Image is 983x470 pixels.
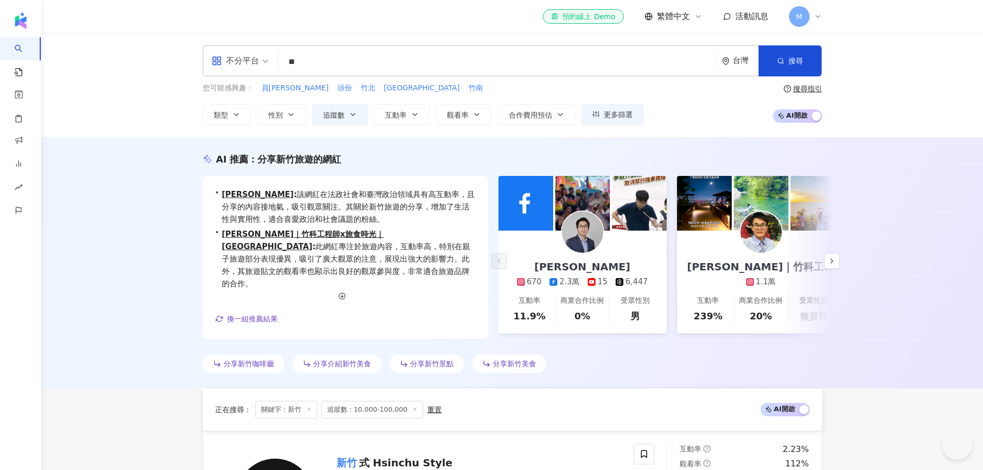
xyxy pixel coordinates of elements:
[739,296,782,306] div: 商業合作比例
[468,83,484,94] button: 竹南
[677,260,845,274] div: [PERSON_NAME]｜竹科工程師x旅食時光｜[GEOGRAPHIC_DATA]
[783,444,809,455] div: 2.23%
[361,83,375,93] span: 竹北
[800,310,828,322] div: 無資料
[788,57,803,65] span: 搜尋
[551,11,615,22] div: 預約線上 Demo
[677,176,732,231] img: post-image
[384,83,460,93] span: [GEOGRAPHIC_DATA]
[680,445,701,453] span: 互動率
[222,190,294,199] a: [PERSON_NAME]
[268,111,283,119] span: 性別
[750,310,772,322] div: 20%
[509,111,552,119] span: 合作費用預估
[222,228,476,290] span: 此網紅專注於旅遊內容，互動率高，特別在親子旅遊部分表現優異，吸引了廣大觀眾的注意，展現出強大的影響力。此外，其旅遊貼文的觀看率也顯示出良好的觀眾參與度，非常適合旅遊品牌的合作。
[498,104,575,125] button: 合作費用預估
[436,104,492,125] button: 觀看率
[14,177,23,200] span: rise
[410,360,454,368] span: 分享新竹景點
[312,242,315,251] span: :
[796,11,802,22] span: M
[337,83,352,93] span: 頭份
[12,12,29,29] img: logo icon
[223,360,274,368] span: 分享新竹咖啡廳
[785,458,809,469] div: 112%
[215,406,251,414] span: 正在搜尋 ：
[261,83,329,94] button: 員[PERSON_NAME]
[722,57,730,65] span: environment
[227,315,278,323] span: 換一組推薦結果
[262,83,329,93] span: 員[PERSON_NAME]
[657,11,690,22] span: 繁體中文
[527,277,542,287] div: 670
[574,310,590,322] div: 0%
[942,429,973,460] iframe: Help Scout Beacon - Open
[313,360,371,368] span: 分享介紹新竹美食
[559,277,579,287] div: 2.3萬
[222,230,384,251] a: [PERSON_NAME]｜竹科工程師x旅食時光｜[GEOGRAPHIC_DATA]
[447,111,469,119] span: 觀看率
[215,188,476,225] div: •
[621,296,650,306] div: 受眾性別
[469,83,483,93] span: 竹南
[625,277,648,287] div: 6,447
[703,460,711,467] span: question-circle
[212,53,259,69] div: 不分平台
[385,111,407,119] span: 互動率
[513,310,545,322] div: 11.9%
[677,231,845,333] a: [PERSON_NAME]｜竹科工程師x旅食時光｜[GEOGRAPHIC_DATA]1.1萬互動率239%商業合作比例20%受眾性別無資料
[360,83,376,94] button: 竹北
[524,260,641,274] div: [PERSON_NAME]
[582,104,643,125] button: 更多篩選
[733,56,759,65] div: 台灣
[427,406,442,414] div: 重置
[703,445,711,452] span: question-circle
[555,176,610,231] img: post-image
[212,56,222,66] span: appstore
[562,212,603,253] img: KOL Avatar
[255,401,317,418] span: 關鍵字：新竹
[216,153,342,166] div: AI 推薦 ：
[294,190,297,199] span: :
[791,176,845,231] img: post-image
[793,85,822,93] div: 搜尋指引
[519,296,540,306] div: 互動率
[323,111,345,119] span: 追蹤數
[784,85,791,92] span: question-circle
[631,310,640,322] div: 男
[312,104,368,125] button: 追蹤數
[799,296,828,306] div: 受眾性別
[543,9,623,24] a: 預約線上 Demo
[735,11,768,21] span: 活動訊息
[359,457,453,469] span: 式 Hsinchu Style
[215,311,278,327] button: 換一組推薦結果
[740,212,782,253] img: KOL Avatar
[756,277,776,287] div: 1.1萬
[203,104,251,125] button: 類型
[215,228,476,290] div: •
[14,37,35,77] a: search
[222,188,476,225] span: 該網紅在法政社會和臺灣政治領域具有高互動率，且分享的內容接地氣，吸引觀眾關注。其關於新竹旅遊的分享，增加了生活性與實用性，適合喜愛政治和社會議題的粉絲。
[383,83,460,94] button: [GEOGRAPHIC_DATA]
[560,296,604,306] div: 商業合作比例
[680,460,701,468] span: 觀看率
[257,104,306,125] button: 性別
[498,231,667,333] a: [PERSON_NAME]6702.3萬156,447互動率11.9%商業合作比例0%受眾性別男
[337,83,352,94] button: 頭份
[374,104,430,125] button: 互動率
[203,83,253,93] span: 您可能感興趣：
[604,110,633,119] span: 更多篩選
[697,296,719,306] div: 互動率
[694,310,722,322] div: 239%
[257,154,341,165] span: 分享新竹旅遊的網紅
[734,176,788,231] img: post-image
[759,45,821,76] button: 搜尋
[321,401,424,418] span: 追蹤數：10,000-100,000
[612,176,667,231] img: post-image
[493,360,536,368] span: 分享新竹美食
[598,277,607,287] div: 15
[498,176,553,231] img: post-image
[214,111,228,119] span: 類型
